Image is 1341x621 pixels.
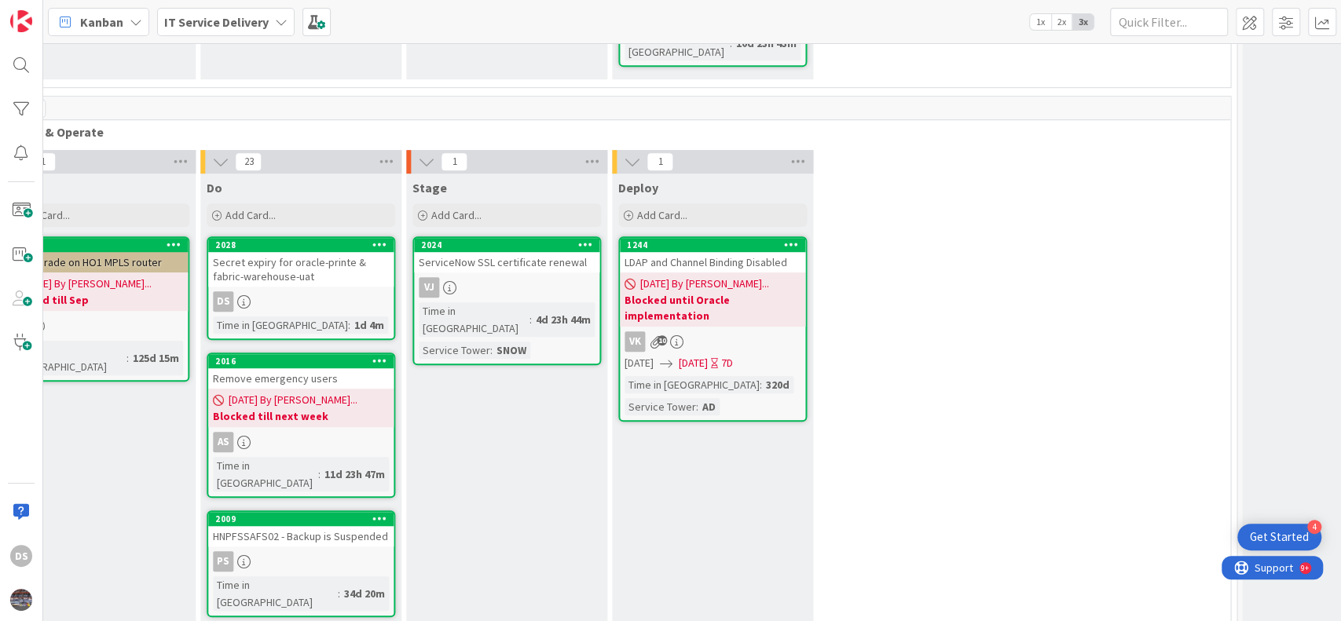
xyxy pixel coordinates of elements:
img: avatar [10,589,32,611]
div: 2024 [421,239,599,250]
div: 1718 [2,238,188,252]
div: 2016 [208,354,394,368]
div: Time in [GEOGRAPHIC_DATA] [213,457,318,491]
div: 2009HNPFSSAFS02 - Backup is Suspended [208,512,394,546]
div: 1718IOS upgrade on HO1 MPLS router [2,238,188,272]
span: : [696,398,698,415]
div: 320d [762,376,793,393]
b: Blocked till Sep [7,292,183,308]
div: Remove emergency users [208,368,394,389]
div: 7D [721,355,733,371]
div: 34d 20m [340,585,389,602]
div: 2016Remove emergency users [208,354,394,389]
b: Blocked until Oracle implementation [625,292,801,323]
div: 4d 23h 44m [532,311,595,328]
div: 2009 [215,513,394,524]
span: [DATE] By [PERSON_NAME]... [229,392,357,408]
div: AD [698,398,720,415]
div: VK [625,331,645,352]
div: 1244LDAP and Channel Binding Disabled [620,238,805,272]
div: Get Started [1250,529,1309,545]
span: 3x [1072,14,1094,30]
span: Add Card... [637,208,687,222]
span: [DATE] [625,355,654,371]
span: : [338,585,340,602]
div: 1244 [620,238,805,252]
span: [DATE] By [PERSON_NAME]... [640,276,769,292]
div: AS [208,432,394,452]
div: VJ [419,277,439,298]
div: 11d 23h 47m [321,466,389,483]
span: 1x [1030,14,1051,30]
span: : [318,466,321,483]
div: 1d 4m [350,316,388,334]
div: 2009 [208,512,394,526]
div: PS [213,551,233,572]
div: LDAP and Channel Binding Disabled [620,252,805,272]
div: DS [10,545,32,567]
b: IT Service Delivery [164,14,269,30]
div: 9+ [79,6,87,19]
span: Stage [412,180,447,195]
a: 1244LDAP and Channel Binding Disabled[DATE] By [PERSON_NAME]...Blocked until Oracle implementatio... [618,236,807,422]
div: 2028 [208,238,394,252]
span: 23 [235,152,262,171]
div: PS [208,551,394,572]
span: : [490,342,493,359]
div: IOS upgrade on HO1 MPLS router [2,252,188,272]
span: : [348,316,350,334]
img: Visit kanbanzone.com [10,10,32,32]
span: Add Card... [225,208,276,222]
div: HNPFSSAFS02 - Backup is Suspended [208,526,394,546]
div: SNOW [493,342,530,359]
a: 2024ServiceNow SSL certificate renewalVJTime in [GEOGRAPHIC_DATA]:4d 23h 44mService Tower:SNOW [412,236,601,365]
div: 125d 15m [129,349,183,367]
div: 2024 [414,238,599,252]
div: Service Tower [419,342,490,359]
span: : [760,376,762,393]
div: DS [208,291,394,312]
span: Deploy [618,180,658,195]
div: Secret expiry for oracle-printe & fabric-warehouse-uat [208,252,394,287]
div: AS [213,432,233,452]
a: 1718IOS upgrade on HO1 MPLS router[DATE] By [PERSON_NAME]...Blocked till SepTime in [GEOGRAPHIC_D... [1,236,189,382]
span: Support [33,2,71,21]
span: Add Card... [20,208,70,222]
div: Open Get Started checklist, remaining modules: 4 [1237,524,1321,550]
a: 2009HNPFSSAFS02 - Backup is SuspendedPSTime in [GEOGRAPHIC_DATA]:34d 20m [207,510,395,617]
span: 2x [1051,14,1072,30]
div: 4 [1307,520,1321,534]
a: 2028Secret expiry for oracle-printe & fabric-warehouse-uatDSTime in [GEOGRAPHIC_DATA]:1d 4m [207,236,395,340]
div: Time in [GEOGRAPHIC_DATA] [213,316,348,334]
a: 2016Remove emergency users[DATE] By [PERSON_NAME]...Blocked till next weekASTime in [GEOGRAPHIC_D... [207,353,395,498]
div: 1718 [9,239,188,250]
span: 1 [441,152,467,171]
div: VJ [414,277,599,298]
span: 1 [647,152,673,171]
span: [DATE] By [PERSON_NAME]... [23,276,152,292]
span: Do [207,180,222,195]
div: DS [213,291,233,312]
div: Time in [GEOGRAPHIC_DATA] [7,341,126,375]
span: [DATE] [679,355,708,371]
div: 2024ServiceNow SSL certificate renewal [414,238,599,272]
div: 2016 [215,356,394,367]
div: VK [620,331,805,352]
span: : [126,349,129,367]
div: Service Tower [625,398,696,415]
div: 2028 [215,239,394,250]
div: 1244 [627,239,805,250]
div: Time in [GEOGRAPHIC_DATA] [625,376,760,393]
div: ServiceNow SSL certificate renewal [414,252,599,272]
span: Add Card... [431,208,482,222]
div: Time in [GEOGRAPHIC_DATA] [419,302,529,337]
span: : [529,311,532,328]
div: 2028Secret expiry for oracle-printe & fabric-warehouse-uat [208,238,394,287]
input: Quick Filter... [1110,8,1228,36]
span: Kanban [80,13,123,31]
div: Time in [GEOGRAPHIC_DATA] [213,576,338,611]
b: Blocked till next week [213,408,389,424]
span: 10 [657,335,667,345]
